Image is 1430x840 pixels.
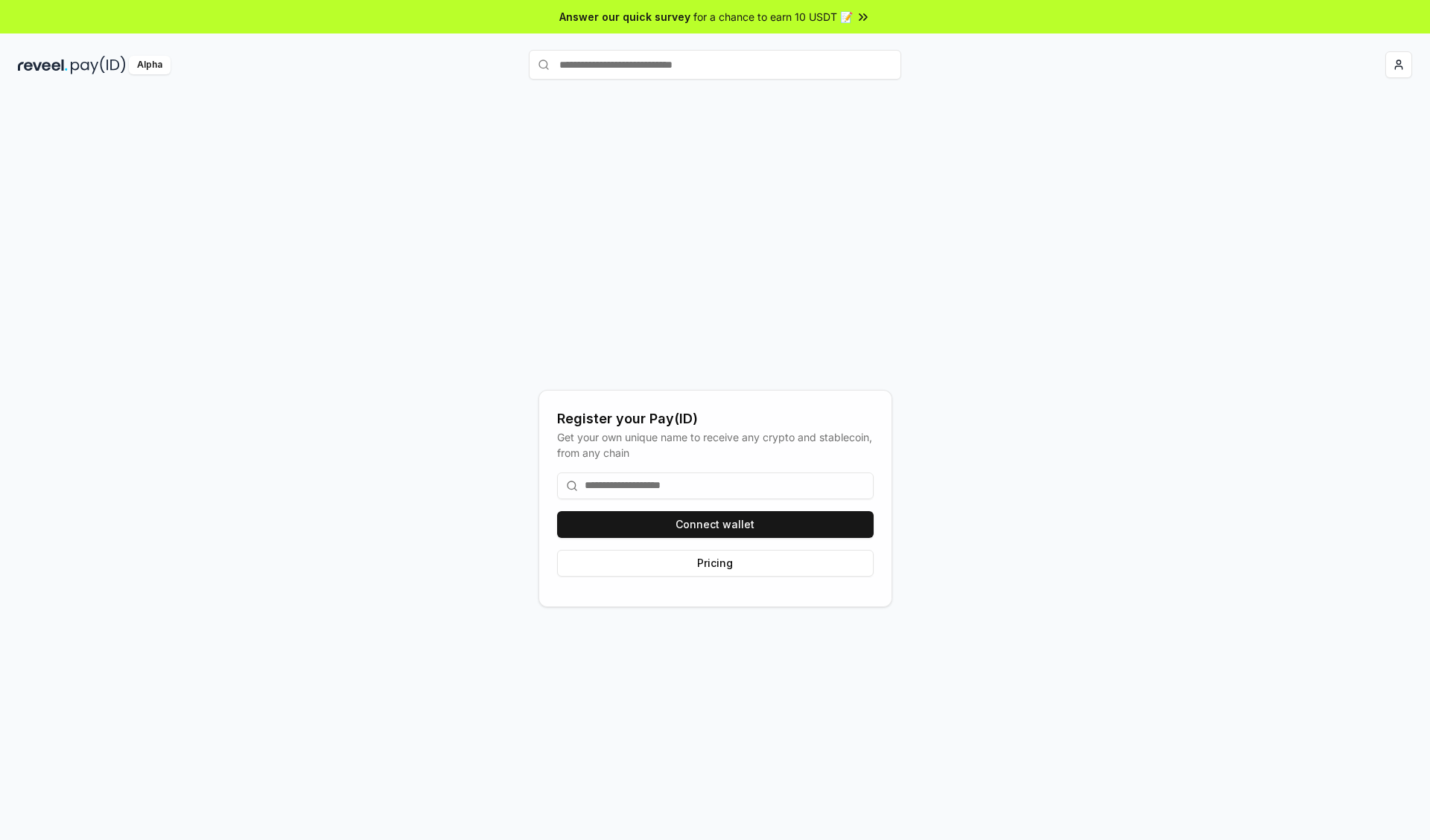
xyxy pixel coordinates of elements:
button: Pricing [557,550,874,577]
div: Register your Pay(ID) [557,408,874,429]
div: Get your own unique name to receive any crypto and stablecoin, from any chain [557,429,874,461]
img: pay_id [71,56,126,74]
img: reveel_dark [18,56,68,74]
button: Connect wallet [557,511,874,538]
span: for a chance to earn 10 USDT 📝 [693,9,853,25]
span: Answer our quick survey [559,9,690,25]
div: Alpha [129,56,171,74]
